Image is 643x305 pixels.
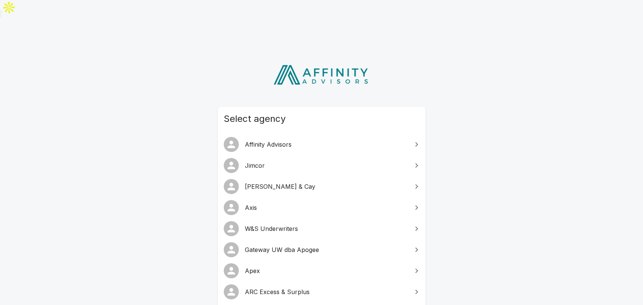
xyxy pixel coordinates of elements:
span: Select agency [224,113,420,125]
a: Jimcor [218,155,426,176]
span: Axis [245,203,408,212]
span: W&S Underwriters [245,224,408,233]
span: Apex [245,266,408,275]
a: W&S Underwriters [218,218,426,239]
a: ARC Excess & Surplus [218,281,426,302]
span: Gateway UW dba Apogee [245,245,408,254]
span: [PERSON_NAME] & Cay [245,182,408,191]
a: Gateway UW dba Apogee [218,239,426,260]
span: Jimcor [245,161,408,170]
a: Apex [218,260,426,281]
span: Affinity Advisors [245,140,408,149]
a: Axis [218,197,426,218]
span: ARC Excess & Surplus [245,287,408,296]
a: Affinity Advisors [218,134,426,155]
img: Affinity Advisors Logo [267,62,376,87]
a: [PERSON_NAME] & Cay [218,176,426,197]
